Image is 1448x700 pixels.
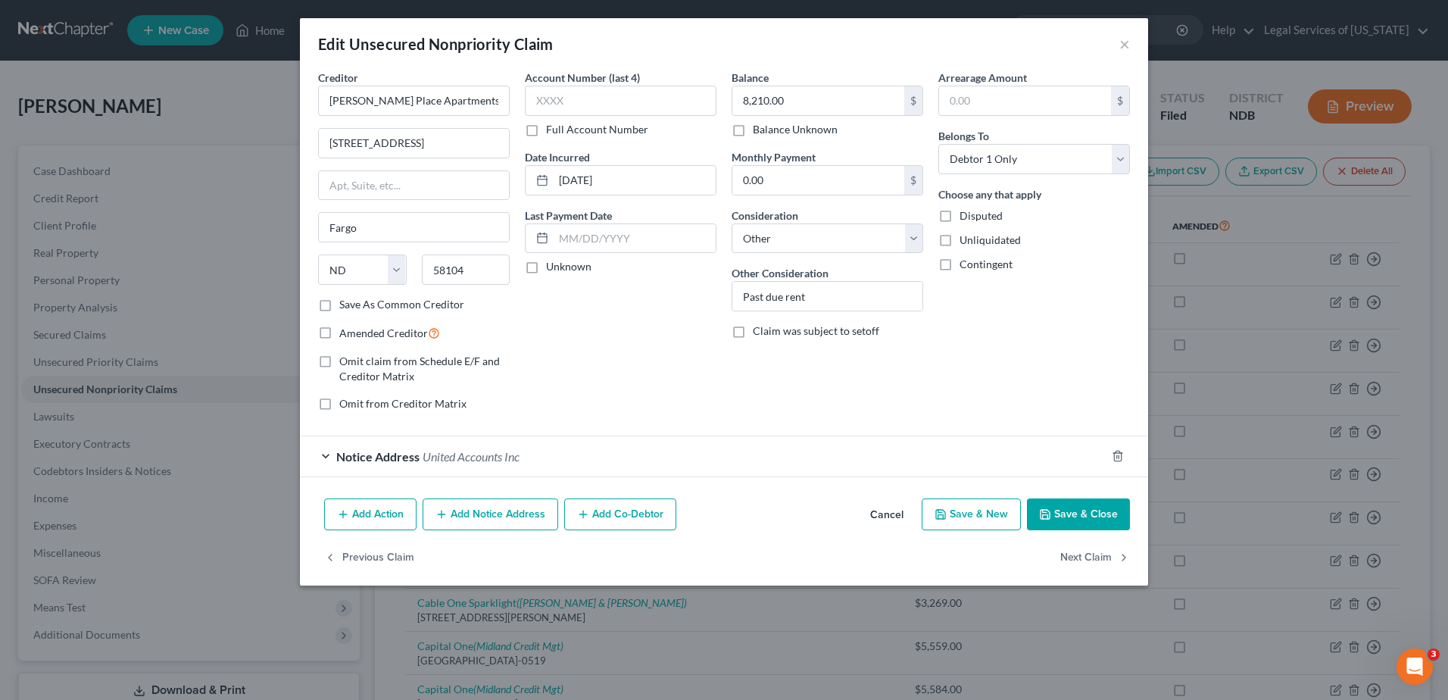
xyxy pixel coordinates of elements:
[554,224,716,253] input: MM/DD/YYYY
[318,86,510,116] input: Search creditor by name...
[324,542,414,574] button: Previous Claim
[319,213,509,242] input: Enter city...
[423,449,520,464] span: United Accounts Inc
[960,209,1003,222] span: Disputed
[319,129,509,158] input: Enter address...
[904,166,922,195] div: $
[336,449,420,464] span: Notice Address
[546,122,648,137] label: Full Account Number
[525,149,590,165] label: Date Incurred
[564,498,676,530] button: Add Co-Debtor
[1428,648,1440,661] span: 3
[554,166,716,195] input: MM/DD/YYYY
[318,33,554,55] div: Edit Unsecured Nonpriority Claim
[1119,35,1130,53] button: ×
[525,86,716,116] input: XXXX
[753,122,838,137] label: Balance Unknown
[318,71,358,84] span: Creditor
[960,233,1021,246] span: Unliquidated
[938,186,1041,202] label: Choose any that apply
[324,498,417,530] button: Add Action
[339,397,467,410] span: Omit from Creditor Matrix
[546,259,591,274] label: Unknown
[753,324,879,337] span: Claim was subject to setoff
[339,355,500,383] span: Omit claim from Schedule E/F and Creditor Matrix
[732,282,922,311] input: Specify...
[732,265,829,281] label: Other Consideration
[732,70,769,86] label: Balance
[960,258,1013,270] span: Contingent
[732,208,798,223] label: Consideration
[939,86,1111,115] input: 0.00
[422,255,510,285] input: Enter zip...
[423,498,558,530] button: Add Notice Address
[525,70,640,86] label: Account Number (last 4)
[732,149,816,165] label: Monthly Payment
[319,171,509,200] input: Apt, Suite, etc...
[732,166,904,195] input: 0.00
[1060,542,1130,574] button: Next Claim
[1111,86,1129,115] div: $
[339,327,428,339] span: Amended Creditor
[1397,648,1433,685] iframe: Intercom live chat
[858,500,916,530] button: Cancel
[1027,498,1130,530] button: Save & Close
[922,498,1021,530] button: Save & New
[904,86,922,115] div: $
[732,86,904,115] input: 0.00
[525,208,612,223] label: Last Payment Date
[938,130,989,142] span: Belongs To
[938,70,1027,86] label: Arrearage Amount
[339,297,464,312] label: Save As Common Creditor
